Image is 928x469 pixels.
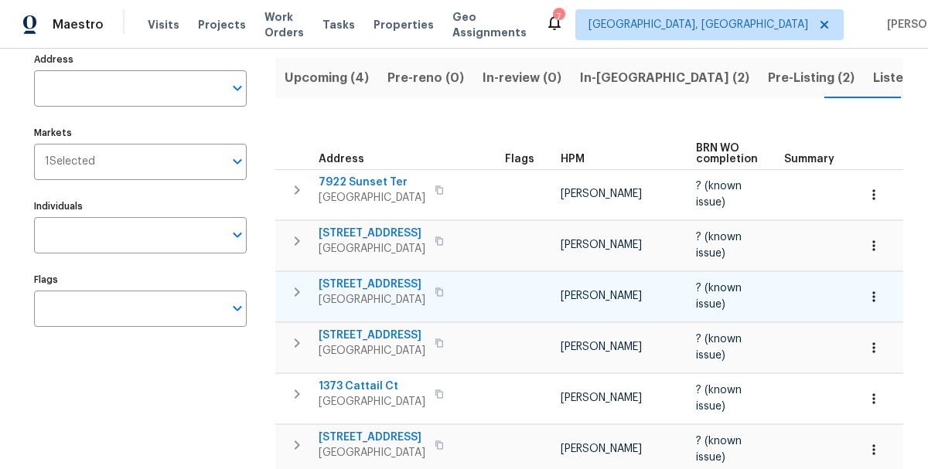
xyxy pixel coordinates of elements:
[483,67,561,89] span: In-review (0)
[561,393,642,403] span: [PERSON_NAME]
[319,175,425,190] span: 7922 Sunset Ter
[696,283,742,309] span: ? (known issue)
[319,277,425,292] span: [STREET_ADDRESS]
[227,297,248,319] button: Open
[227,224,248,246] button: Open
[452,9,527,40] span: Geo Assignments
[319,394,425,410] span: [GEOGRAPHIC_DATA]
[34,128,247,138] label: Markets
[768,67,855,89] span: Pre-Listing (2)
[505,154,534,165] span: Flags
[319,154,364,165] span: Address
[322,19,355,30] span: Tasks
[319,343,425,359] span: [GEOGRAPHIC_DATA]
[34,202,247,211] label: Individuals
[53,17,104,32] span: Maestro
[319,430,425,445] span: [STREET_ADDRESS]
[561,342,642,352] span: [PERSON_NAME]
[696,385,742,411] span: ? (known issue)
[148,17,179,32] span: Visits
[319,190,425,206] span: [GEOGRAPHIC_DATA]
[34,55,247,64] label: Address
[561,240,642,250] span: [PERSON_NAME]
[696,232,742,258] span: ? (known issue)
[264,9,304,40] span: Work Orders
[589,17,808,32] span: [GEOGRAPHIC_DATA], [GEOGRAPHIC_DATA]
[696,181,742,207] span: ? (known issue)
[387,67,464,89] span: Pre-reno (0)
[285,67,369,89] span: Upcoming (4)
[319,328,425,343] span: [STREET_ADDRESS]
[227,77,248,99] button: Open
[374,17,434,32] span: Properties
[198,17,246,32] span: Projects
[319,445,425,461] span: [GEOGRAPHIC_DATA]
[696,436,742,462] span: ? (known issue)
[561,444,642,454] span: [PERSON_NAME]
[34,275,247,284] label: Flags
[45,155,95,168] span: 1 Selected
[561,291,642,301] span: [PERSON_NAME]
[319,226,425,241] span: [STREET_ADDRESS]
[784,154,834,165] span: Summary
[696,143,758,165] span: BRN WO completion
[561,154,585,165] span: HPM
[561,189,642,199] span: [PERSON_NAME]
[553,9,564,25] div: 7
[580,67,749,89] span: In-[GEOGRAPHIC_DATA] (2)
[319,379,425,394] span: 1373 Cattail Ct
[696,334,742,360] span: ? (known issue)
[319,292,425,308] span: [GEOGRAPHIC_DATA]
[227,151,248,172] button: Open
[319,241,425,257] span: [GEOGRAPHIC_DATA]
